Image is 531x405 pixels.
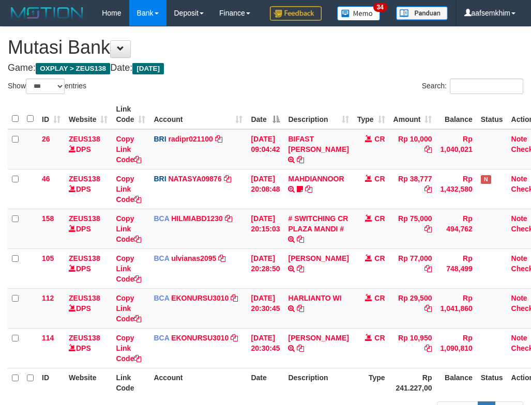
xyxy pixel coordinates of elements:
[247,129,284,169] td: [DATE] 09:04:42
[288,135,348,153] a: BIFAST [PERSON_NAME]
[288,294,341,302] a: HARLIANTO WI
[353,100,389,129] th: Type: activate to sort column ascending
[171,294,229,302] a: EKONURSU3010
[436,328,476,368] td: Rp 1,090,810
[65,169,112,209] td: DPS
[481,175,491,184] span: Has Note
[132,63,164,74] span: [DATE]
[284,368,353,397] th: Description
[69,214,100,223] a: ZEUS138
[270,6,322,21] img: Feedback.jpg
[8,63,523,73] h4: Game: Date:
[511,334,527,342] a: Note
[116,214,141,243] a: Copy Link Code
[477,100,507,129] th: Status
[424,225,432,233] a: Copy Rp 75,000 to clipboard
[231,334,238,342] a: Copy EKONURSU3010 to clipboard
[389,129,436,169] td: Rp 10,000
[8,79,86,94] label: Show entries
[26,79,65,94] select: Showentries
[65,368,112,397] th: Website
[154,214,169,223] span: BCA
[288,175,344,183] a: MAHDIANNOOR
[305,185,312,193] a: Copy MAHDIANNOOR to clipboard
[116,175,141,204] a: Copy Link Code
[337,6,381,21] img: Button%20Memo.svg
[42,135,50,143] span: 26
[247,100,284,129] th: Date: activate to sort column descending
[112,368,149,397] th: Link Code
[247,288,284,328] td: [DATE] 20:30:45
[389,368,436,397] th: Rp 241.227,00
[511,135,527,143] a: Note
[374,254,385,262] span: CR
[511,214,527,223] a: Note
[436,169,476,209] td: Rp 1,432,580
[69,334,100,342] a: ZEUS138
[424,304,432,313] a: Copy Rp 29,500 to clipboard
[284,100,353,129] th: Description: activate to sort column ascending
[36,63,110,74] span: OXPLAY > ZEUS138
[112,100,149,129] th: Link Code: activate to sort column ascending
[288,254,348,262] a: [PERSON_NAME]
[38,100,65,129] th: ID: activate to sort column ascending
[154,294,169,302] span: BCA
[297,235,304,243] a: Copy # SWITCHING CR PLAZA MANDI # to clipboard
[149,100,247,129] th: Account: activate to sort column ascending
[389,248,436,288] td: Rp 77,000
[511,294,527,302] a: Note
[42,214,54,223] span: 158
[168,175,221,183] a: NATASYA09876
[116,334,141,363] a: Copy Link Code
[42,254,54,262] span: 105
[65,129,112,169] td: DPS
[154,254,169,262] span: BCA
[171,254,216,262] a: ulvianas2095
[297,344,304,352] a: Copy AHMAD AGUSTI to clipboard
[65,328,112,368] td: DPS
[374,294,385,302] span: CR
[374,175,385,183] span: CR
[116,254,141,283] a: Copy Link Code
[231,294,238,302] a: Copy EKONURSU3010 to clipboard
[436,288,476,328] td: Rp 1,041,860
[436,209,476,248] td: Rp 494,762
[69,294,100,302] a: ZEUS138
[69,175,100,183] a: ZEUS138
[42,294,54,302] span: 112
[297,155,304,164] a: Copy BIFAST ERIKA S PAUN to clipboard
[224,175,231,183] a: Copy NATASYA09876 to clipboard
[424,185,432,193] a: Copy Rp 38,777 to clipboard
[8,5,86,21] img: MOTION_logo.png
[116,294,141,323] a: Copy Link Code
[69,135,100,143] a: ZEUS138
[374,214,385,223] span: CR
[424,145,432,153] a: Copy Rp 10,000 to clipboard
[450,79,523,94] input: Search:
[288,334,348,342] a: [PERSON_NAME]
[42,334,54,342] span: 114
[389,209,436,248] td: Rp 75,000
[149,368,247,397] th: Account
[389,328,436,368] td: Rp 10,950
[154,175,166,183] span: BRI
[389,288,436,328] td: Rp 29,500
[511,175,527,183] a: Note
[168,135,213,143] a: radipr021100
[288,214,348,233] a: # SWITCHING CR PLAZA MANDI #
[247,328,284,368] td: [DATE] 20:30:45
[511,254,527,262] a: Note
[297,304,304,313] a: Copy HARLIANTO WI to clipboard
[8,37,523,58] h1: Mutasi Bank
[373,3,387,12] span: 34
[424,344,432,352] a: Copy Rp 10,950 to clipboard
[477,368,507,397] th: Status
[374,334,385,342] span: CR
[297,264,304,273] a: Copy BAKHTIAR EFENDI to clipboard
[42,175,50,183] span: 46
[436,129,476,169] td: Rp 1,040,021
[247,169,284,209] td: [DATE] 20:08:48
[65,100,112,129] th: Website: activate to sort column ascending
[374,135,385,143] span: CR
[247,209,284,248] td: [DATE] 20:15:03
